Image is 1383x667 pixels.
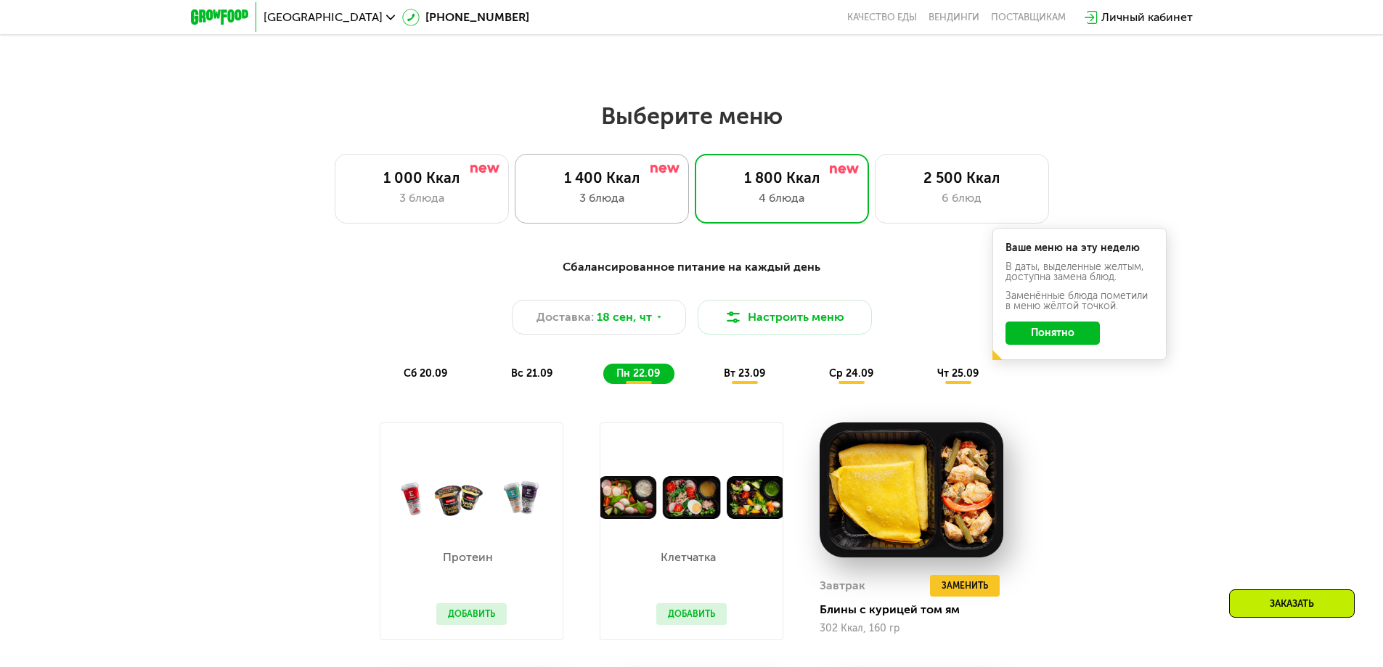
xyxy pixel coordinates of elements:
div: 1 000 Ккал [350,169,494,187]
div: 302 Ккал, 160 гр [820,623,1003,634]
div: Блины с курицей том ям [820,602,1015,617]
span: чт 25.09 [937,367,979,380]
button: Понятно [1005,322,1100,345]
span: Доставка: [537,308,594,326]
div: 3 блюда [350,189,494,207]
div: В даты, выделенные желтым, доступна замена блюд. [1005,262,1154,282]
div: 6 блюд [890,189,1034,207]
div: 4 блюда [710,189,854,207]
a: Вендинги [929,12,979,23]
span: вт 23.09 [724,367,765,380]
a: [PHONE_NUMBER] [402,9,529,26]
div: Заказать [1229,589,1355,618]
div: 3 блюда [530,189,674,207]
span: вс 21.09 [511,367,552,380]
button: Добавить [436,603,507,625]
div: Ваше меню на эту неделю [1005,243,1154,253]
a: Качество еды [847,12,917,23]
div: 1 800 Ккал [710,169,854,187]
div: Сбалансированное питание на каждый день [262,258,1122,277]
span: сб 20.09 [404,367,447,380]
button: Добавить [656,603,727,625]
div: Заменённые блюда пометили в меню жёлтой точкой. [1005,291,1154,311]
span: 18 сен, чт [597,308,652,326]
p: Протеин [436,552,499,563]
span: Заменить [942,578,988,593]
div: Завтрак [820,575,865,597]
p: Клетчатка [656,552,719,563]
div: 2 500 Ккал [890,169,1034,187]
span: [GEOGRAPHIC_DATA] [264,12,383,23]
h2: Выберите меню [46,102,1337,131]
div: Личный кабинет [1101,9,1193,26]
button: Заменить [930,575,1000,597]
div: поставщикам [991,12,1066,23]
button: Настроить меню [698,300,872,335]
span: ср 24.09 [829,367,873,380]
span: пн 22.09 [616,367,660,380]
div: 1 400 Ккал [530,169,674,187]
